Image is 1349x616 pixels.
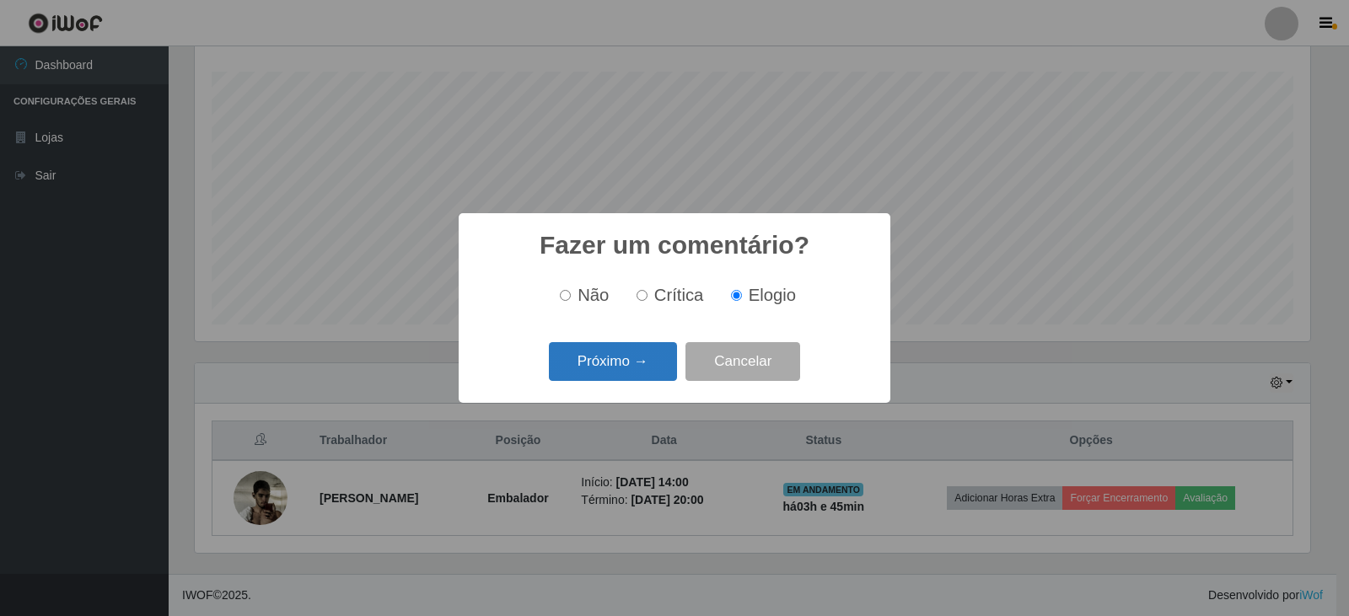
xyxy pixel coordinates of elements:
[540,230,809,260] h2: Fazer um comentário?
[560,290,571,301] input: Não
[654,286,704,304] span: Crítica
[637,290,648,301] input: Crítica
[749,286,796,304] span: Elogio
[549,342,677,382] button: Próximo →
[578,286,609,304] span: Não
[731,290,742,301] input: Elogio
[685,342,800,382] button: Cancelar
